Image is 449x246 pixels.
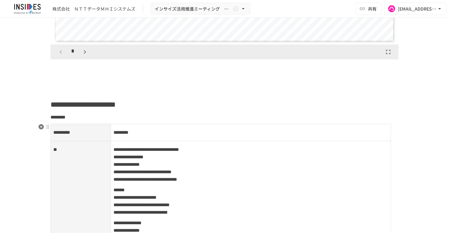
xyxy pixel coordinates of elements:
span: 共有 [368,5,377,12]
div: 株式会社 ＮＴＴデータＭＨＩシステムズ [52,6,135,12]
span: インサイズ活用推進ミーティング ～1回目～ [155,5,231,13]
button: [EMAIL_ADDRESS][DOMAIN_NAME] [384,2,447,15]
div: [EMAIL_ADDRESS][DOMAIN_NAME] [398,5,437,13]
img: JmGSPSkPjKwBq77AtHmwC7bJguQHJlCRQfAXtnx4WuV [7,4,47,14]
button: インサイズ活用推進ミーティング ～1回目～ [151,3,250,15]
button: 共有 [355,2,382,15]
